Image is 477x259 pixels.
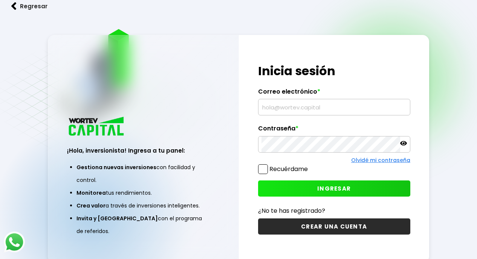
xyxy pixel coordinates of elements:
label: Contraseña [258,125,410,136]
span: Crea valor [76,202,105,209]
img: flecha izquierda [11,2,17,10]
li: a través de inversiones inteligentes. [76,199,210,212]
span: INGRESAR [317,185,351,192]
button: INGRESAR [258,180,410,197]
input: hola@wortev.capital [261,99,407,115]
img: logos_whatsapp-icon.242b2217.svg [4,232,25,253]
li: con el programa de referidos. [76,212,210,238]
label: Correo electrónico [258,88,410,99]
span: Gestiona nuevas inversiones [76,164,156,171]
h1: Inicia sesión [258,62,410,80]
li: tus rendimientos. [76,186,210,199]
h3: ¡Hola, inversionista! Ingresa a tu panel: [67,146,219,155]
a: ¿No te has registrado?CREAR UNA CUENTA [258,206,410,235]
label: Recuérdame [269,165,308,173]
span: Invita y [GEOGRAPHIC_DATA] [76,215,158,222]
span: Monitorea [76,189,106,197]
p: ¿No te has registrado? [258,206,410,215]
a: Olvidé mi contraseña [351,156,410,164]
li: con facilidad y control. [76,161,210,186]
img: logo_wortev_capital [67,116,127,138]
button: CREAR UNA CUENTA [258,218,410,235]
